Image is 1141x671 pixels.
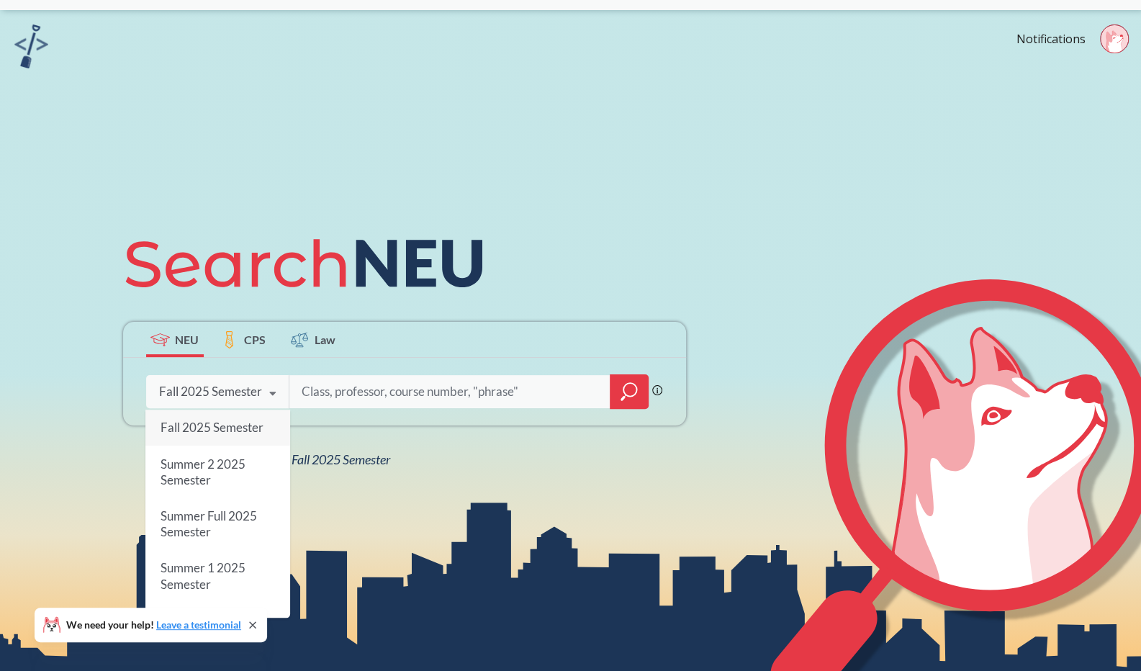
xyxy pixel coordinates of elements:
[244,331,266,348] span: CPS
[14,24,48,73] a: sandbox logo
[264,451,390,467] span: NEU Fall 2025 Semester
[159,384,262,400] div: Fall 2025 Semester
[160,561,245,592] span: Summer 1 2025 Semester
[610,374,649,409] div: magnifying glass
[621,382,638,402] svg: magnifying glass
[160,508,256,539] span: Summer Full 2025 Semester
[66,620,241,630] span: We need your help!
[159,451,390,467] span: View all classes for
[175,331,199,348] span: NEU
[14,24,48,68] img: sandbox logo
[1016,31,1086,47] a: Notifications
[160,456,245,487] span: Summer 2 2025 Semester
[315,331,335,348] span: Law
[156,618,241,631] a: Leave a testimonial
[160,420,263,435] span: Fall 2025 Semester
[300,377,600,407] input: Class, professor, course number, "phrase"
